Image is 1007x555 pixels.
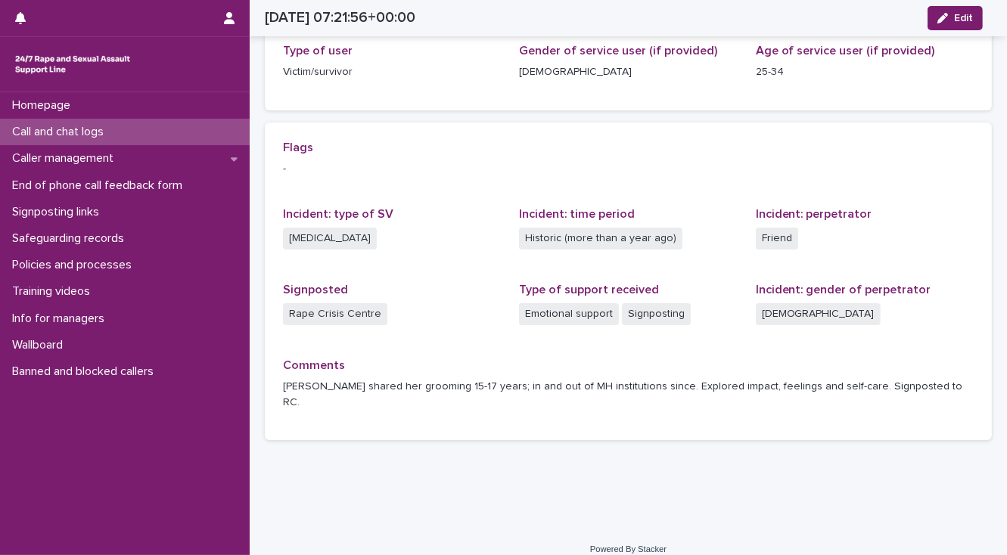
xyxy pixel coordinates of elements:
[756,45,935,57] span: Age of service user (if provided)
[756,64,974,80] p: 25-34
[519,64,737,80] p: [DEMOGRAPHIC_DATA]
[622,303,691,325] span: Signposting
[6,312,117,326] p: Info for managers
[756,208,872,220] span: Incident: perpetrator
[756,228,798,250] span: Friend
[283,64,501,80] p: Victim/survivor
[283,161,974,177] p: -
[6,178,194,193] p: End of phone call feedback form
[283,141,313,153] span: Flags
[756,284,931,296] span: Incident: gender of perpetrator
[954,13,973,23] span: Edit
[6,284,102,299] p: Training videos
[283,359,345,371] span: Comments
[6,364,166,379] p: Banned and blocked callers
[6,338,75,352] p: Wallboard
[519,303,619,325] span: Emotional support
[519,284,659,296] span: Type of support received
[756,303,881,325] span: [DEMOGRAPHIC_DATA]
[6,205,111,219] p: Signposting links
[6,98,82,113] p: Homepage
[519,208,635,220] span: Incident: time period
[590,544,667,553] a: Powered By Stacker
[6,125,116,139] p: Call and chat logs
[283,284,348,296] span: Signposted
[283,45,353,57] span: Type of user
[283,379,974,411] p: [PERSON_NAME] shared her grooming 15-17 years; in and out of MH institutions since. Explored impa...
[519,228,682,250] span: Historic (more than a year ago)
[283,228,377,250] span: [MEDICAL_DATA]
[519,45,717,57] span: Gender of service user (if provided)
[6,151,126,166] p: Caller management
[283,303,387,325] span: Rape Crisis Centre
[265,9,415,26] h2: [DATE] 07:21:56+00:00
[12,49,133,79] img: rhQMoQhaT3yELyF149Cw
[6,231,136,246] p: Safeguarding records
[6,258,144,272] p: Policies and processes
[283,208,393,220] span: Incident: type of SV
[928,6,983,30] button: Edit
